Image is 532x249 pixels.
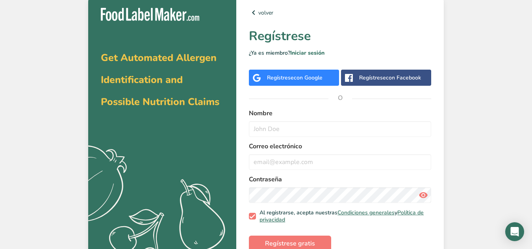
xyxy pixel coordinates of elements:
[249,109,431,118] label: Nombre
[505,222,524,241] div: Open Intercom Messenger
[265,239,315,248] span: Regístrese gratis
[337,209,395,216] a: Condiciones generales
[260,209,424,223] a: Política de privacidad
[359,74,421,82] div: Regístrese
[328,86,352,110] span: O
[101,51,219,109] span: Get Automated Allergen Identification and Possible Nutrition Claims
[249,8,431,17] a: volver
[101,8,199,21] img: Food Label Maker
[249,142,431,151] label: Correo electrónico
[294,74,323,81] span: con Google
[290,49,324,57] a: Iniciar sesión
[249,121,431,137] input: John Doe
[249,175,431,184] label: Contraseña
[386,74,421,81] span: con Facebook
[249,49,431,57] p: ¿Ya es miembro?
[249,27,431,46] h1: Regístrese
[249,154,431,170] input: email@example.com
[267,74,323,82] div: Regístrese
[256,209,428,223] span: Al registrarse, acepta nuestras y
